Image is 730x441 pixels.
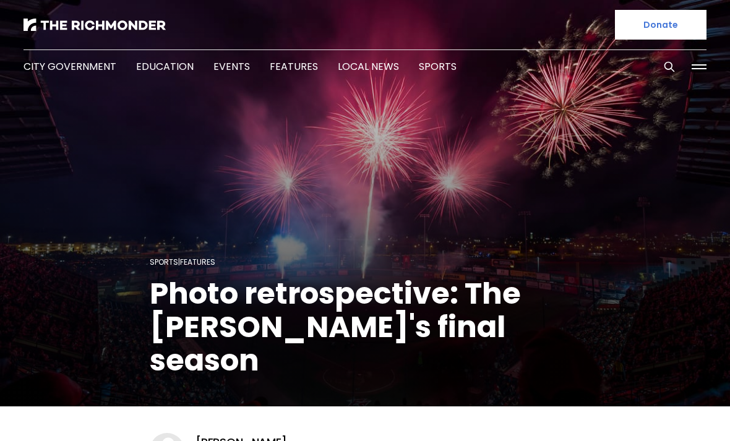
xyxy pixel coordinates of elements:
[270,59,318,74] a: Features
[213,59,250,74] a: Events
[150,257,178,267] a: Sports
[24,59,116,74] a: City Government
[625,380,730,441] iframe: portal-trigger
[150,255,580,270] div: |
[419,59,457,74] a: Sports
[136,59,194,74] a: Education
[24,19,166,31] img: The Richmonder
[180,257,215,267] a: Features
[338,59,399,74] a: Local News
[660,58,679,76] button: Search this site
[150,277,580,377] h1: Photo retrospective: The [PERSON_NAME]'s final season
[615,10,706,40] a: Donate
